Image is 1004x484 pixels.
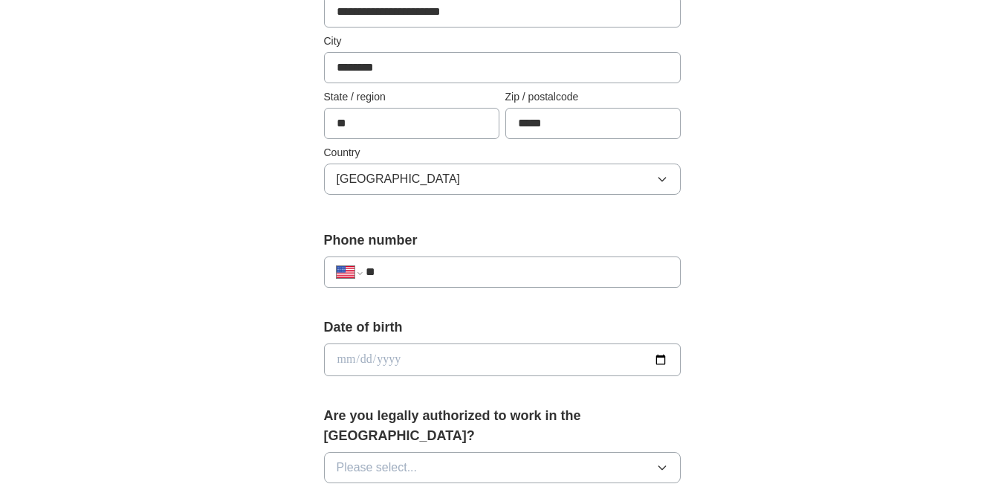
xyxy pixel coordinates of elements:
label: Phone number [324,230,681,251]
button: Please select... [324,452,681,483]
label: Are you legally authorized to work in the [GEOGRAPHIC_DATA]? [324,406,681,446]
label: Date of birth [324,317,681,338]
label: City [324,33,681,49]
label: Country [324,145,681,161]
label: Zip / postalcode [505,89,681,105]
span: Please select... [337,459,418,477]
button: [GEOGRAPHIC_DATA] [324,164,681,195]
label: State / region [324,89,499,105]
span: [GEOGRAPHIC_DATA] [337,170,461,188]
